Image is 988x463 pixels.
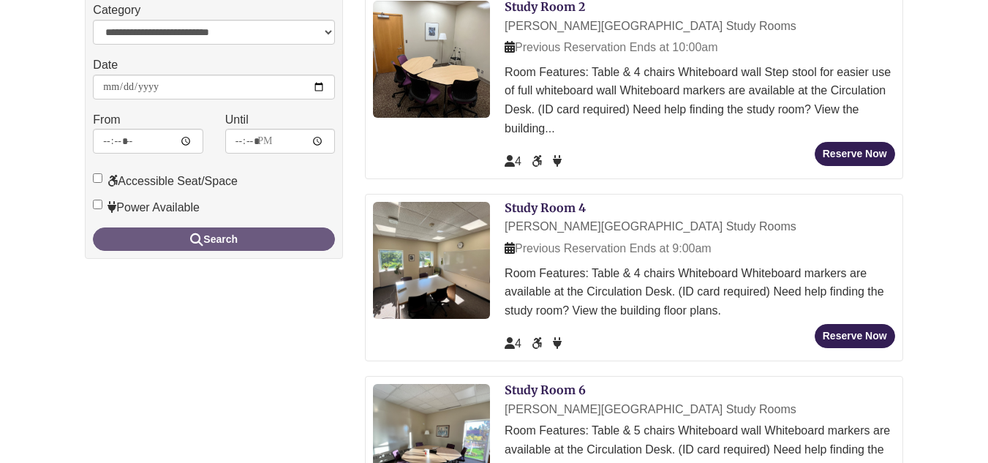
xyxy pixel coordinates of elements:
[93,227,335,251] button: Search
[93,173,102,183] input: Accessible Seat/Space
[505,155,521,167] span: The capacity of this space
[373,202,490,319] img: Study Room 4
[505,264,895,320] div: Room Features: Table & 4 chairs Whiteboard Whiteboard markers are available at the Circulation De...
[373,1,490,118] img: Study Room 2
[93,200,102,209] input: Power Available
[815,324,895,348] button: Reserve Now
[505,383,586,397] a: Study Room 6
[93,1,140,20] label: Category
[505,41,717,53] span: Previous Reservation Ends at 10:00am
[505,217,895,236] div: [PERSON_NAME][GEOGRAPHIC_DATA] Study Rooms
[532,337,545,350] span: Accessible Seat/Space
[93,56,118,75] label: Date
[505,63,895,138] div: Room Features: Table & 4 chairs Whiteboard wall Step stool for easier use of full whiteboard wall...
[505,242,712,255] span: Previous Reservation Ends at 9:00am
[815,142,895,166] button: Reserve Now
[553,155,562,167] span: Power Available
[505,17,895,36] div: [PERSON_NAME][GEOGRAPHIC_DATA] Study Rooms
[505,337,521,350] span: The capacity of this space
[505,200,586,215] a: Study Room 4
[505,400,895,419] div: [PERSON_NAME][GEOGRAPHIC_DATA] Study Rooms
[553,337,562,350] span: Power Available
[93,172,238,191] label: Accessible Seat/Space
[532,155,545,167] span: Accessible Seat/Space
[225,110,249,129] label: Until
[93,198,200,217] label: Power Available
[93,110,120,129] label: From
